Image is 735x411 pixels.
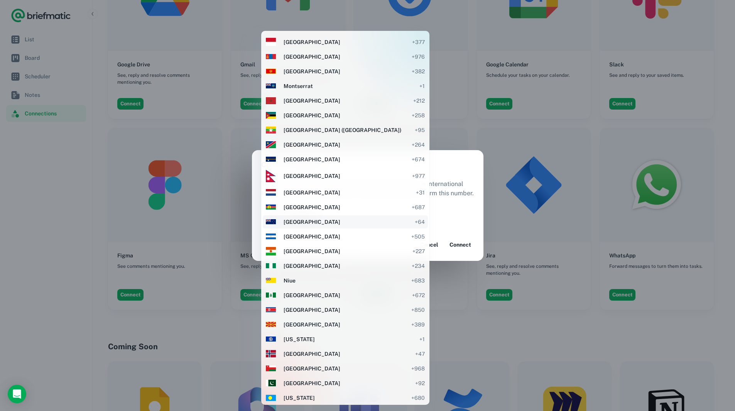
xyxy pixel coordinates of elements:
[415,126,425,134] p: + 95
[284,38,408,46] span: [GEOGRAPHIC_DATA]
[411,394,425,402] p: + 680
[416,188,425,197] p: + 31
[284,218,411,226] span: [GEOGRAPHIC_DATA]
[419,82,425,90] p: + 1
[266,170,276,182] img: Nepal
[411,276,425,285] p: + 683
[284,350,411,358] span: [GEOGRAPHIC_DATA]
[266,38,276,46] img: Monaco
[284,140,408,149] span: [GEOGRAPHIC_DATA]
[284,155,408,164] span: [GEOGRAPHIC_DATA]
[413,96,425,105] p: + 212
[412,203,425,211] p: + 687
[284,126,411,134] span: [GEOGRAPHIC_DATA] ([GEOGRAPHIC_DATA])
[284,203,408,211] span: [GEOGRAPHIC_DATA]
[284,111,408,120] span: [GEOGRAPHIC_DATA]
[412,155,425,164] p: + 674
[284,276,407,285] span: Niue
[284,52,408,61] span: [GEOGRAPHIC_DATA]
[266,189,276,196] img: Netherlands
[266,293,276,298] img: Norfolk Island
[266,380,276,387] img: Pakistan
[266,350,276,357] img: Norway
[266,205,276,210] img: New Caledonia
[284,96,409,105] span: [GEOGRAPHIC_DATA]
[266,219,276,224] img: New Zealand
[266,322,276,327] img: North Macedonia
[284,306,407,314] span: [GEOGRAPHIC_DATA]
[266,112,276,119] img: Mozambique
[266,127,276,134] img: Myanmar (Burma)
[412,52,425,61] p: + 976
[266,307,276,312] img: North Korea
[412,262,425,270] p: + 234
[411,306,425,314] p: + 850
[284,232,407,241] span: [GEOGRAPHIC_DATA]
[284,82,416,90] span: Montserrat
[284,188,412,197] span: [GEOGRAPHIC_DATA]
[411,364,425,373] p: + 968
[412,38,425,46] p: + 377
[284,247,409,255] span: [GEOGRAPHIC_DATA]
[266,247,276,255] img: Niger
[8,385,26,403] div: Load Chat
[284,262,408,270] span: [GEOGRAPHIC_DATA]
[412,140,425,149] p: + 264
[419,335,425,343] p: + 1
[415,218,425,226] p: + 64
[411,320,425,329] p: + 389
[266,263,276,268] img: Nigeria
[266,97,276,104] img: Morocco
[412,172,425,180] p: + 977
[284,394,407,402] span: [US_STATE]
[266,278,276,283] img: Niue
[284,364,407,373] span: [GEOGRAPHIC_DATA]
[415,379,425,387] p: + 92
[412,291,425,299] p: + 672
[412,111,425,120] p: + 258
[266,83,276,88] img: Montserrat
[266,233,276,240] img: Nicaragua
[266,141,276,148] img: Namibia
[266,365,276,371] img: Oman
[266,157,276,162] img: Nauru
[411,232,425,241] p: + 505
[284,335,416,343] span: [US_STATE]
[266,69,276,74] img: Montenegro
[284,291,408,299] span: [GEOGRAPHIC_DATA]
[415,350,425,358] p: + 47
[412,67,425,76] p: + 382
[284,320,407,329] span: [GEOGRAPHIC_DATA]
[284,172,408,180] span: [GEOGRAPHIC_DATA]
[266,337,276,342] img: Northern Mariana Islands
[412,247,425,255] p: + 227
[266,395,276,401] img: Palau
[266,54,276,59] img: Mongolia
[284,67,408,76] span: [GEOGRAPHIC_DATA]
[284,379,411,387] span: [GEOGRAPHIC_DATA]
